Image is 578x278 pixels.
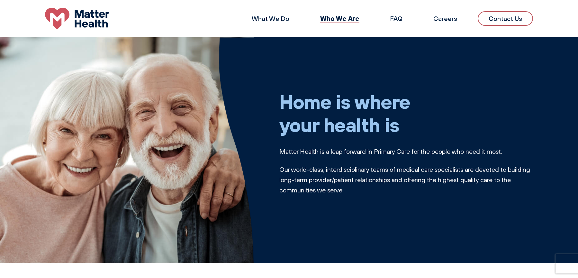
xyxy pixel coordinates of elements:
[320,14,359,23] a: Who We Are
[478,11,533,26] a: Contact Us
[433,14,457,23] a: Careers
[390,14,402,23] a: FAQ
[252,14,289,23] a: What We Do
[279,164,533,195] p: Our world-class, interdisciplinary teams of medical care specialists are devoted to building long...
[279,146,533,157] p: Matter Health is a leap forward in Primary Care for the people who need it most.
[279,90,533,136] h1: Home is where your health is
